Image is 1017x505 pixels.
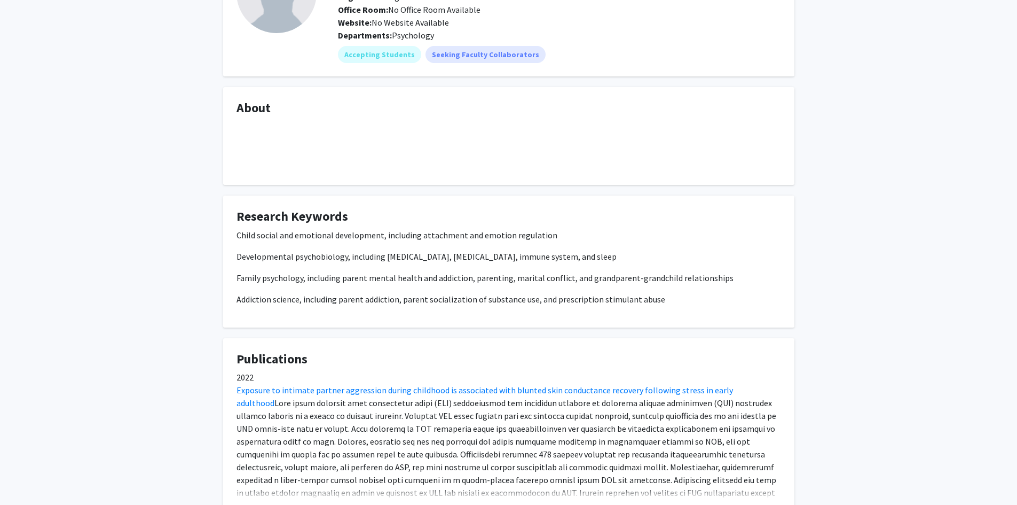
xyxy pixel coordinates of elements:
a: Exposure to intimate partner aggression during childhood is associated with blunted skin conducta... [236,385,733,408]
p: Child social and emotional development, including attachment and emotion regulation [236,229,781,242]
iframe: Chat [8,457,45,497]
mat-chip: Seeking Faculty Collaborators [425,46,546,63]
p: Family psychology, including parent mental health and addiction, parenting, marital conflict, and... [236,271,781,284]
p: Addiction science, including parent addiction, parent socialization of substance use, and prescri... [236,293,781,306]
h4: Research Keywords [236,209,781,224]
span: No Website Available [338,17,449,28]
b: Office Room: [338,4,388,15]
mat-chip: Accepting Students [338,46,421,63]
h4: About [236,100,781,116]
b: Website: [338,17,372,28]
p: Developmental psychobiology, including [MEDICAL_DATA], [MEDICAL_DATA], immune system, and sleep [236,250,781,263]
span: No Office Room Available [338,4,480,15]
h4: Publications [236,352,781,367]
b: Departments: [338,30,392,41]
span: Psychology [392,30,434,41]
